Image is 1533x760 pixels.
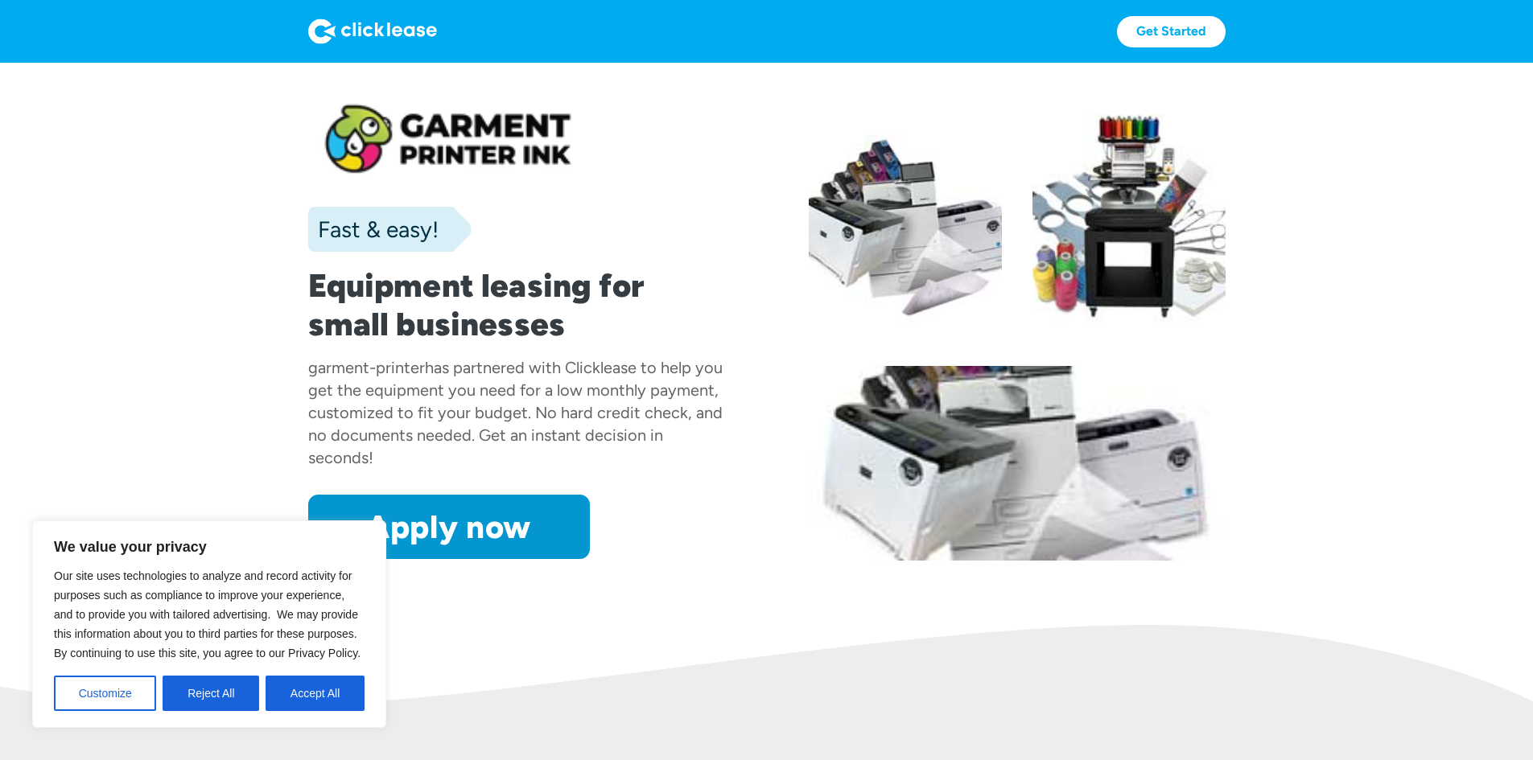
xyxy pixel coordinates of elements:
div: We value your privacy [32,520,386,728]
h1: Equipment leasing for small businesses [308,266,725,343]
p: We value your privacy [54,537,365,557]
button: Customize [54,676,156,711]
button: Accept All [266,676,365,711]
button: Reject All [163,676,259,711]
div: has partnered with Clicklease to help you get the equipment you need for a low monthly payment, c... [308,358,723,467]
a: Get Started [1117,16,1226,47]
div: Fast & easy! [308,213,439,245]
img: Logo [308,18,437,44]
span: Our site uses technologies to analyze and record activity for purposes such as compliance to impr... [54,569,361,659]
div: garment-printer [308,358,425,377]
a: Apply now [308,495,590,559]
